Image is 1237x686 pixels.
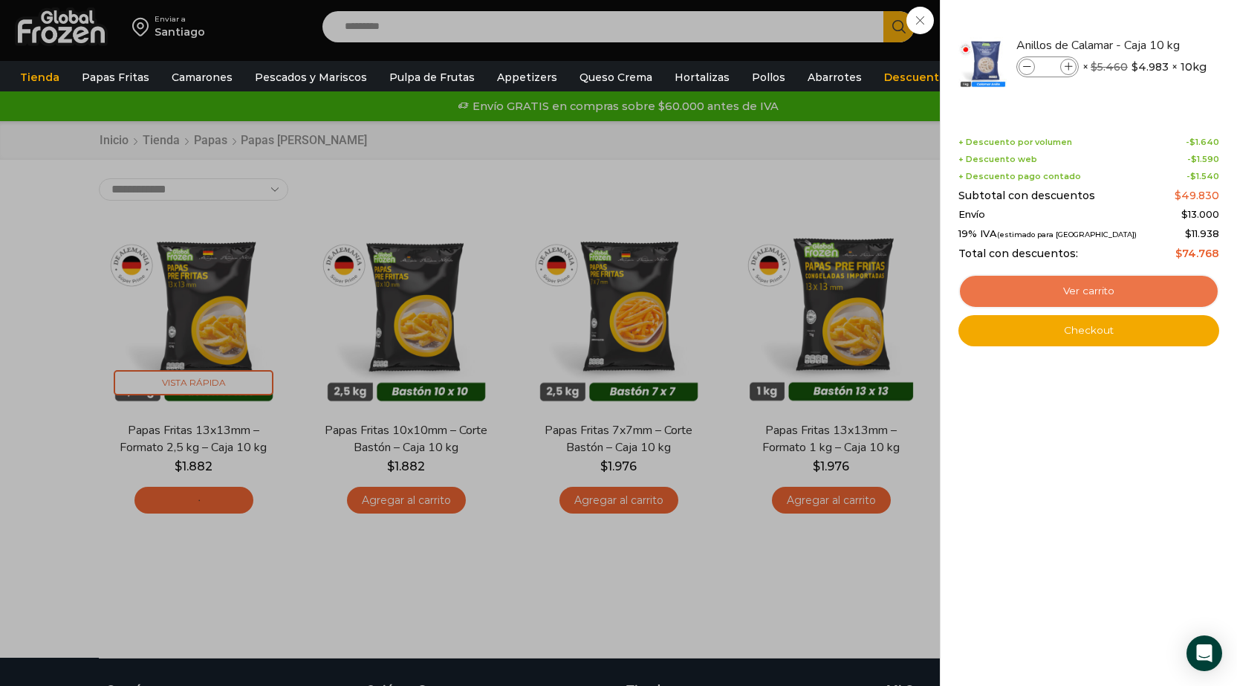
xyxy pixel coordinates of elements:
span: $ [1191,154,1197,164]
bdi: 74.768 [1175,247,1219,260]
a: Pollos [744,63,793,91]
a: Appetizers [490,63,565,91]
span: - [1186,172,1219,181]
span: $ [1185,227,1192,239]
div: Open Intercom Messenger [1186,635,1222,671]
a: Pescados y Mariscos [247,63,374,91]
span: $ [1091,60,1097,74]
bdi: 1.540 [1190,171,1219,181]
span: Subtotal con descuentos [958,190,1095,202]
bdi: 5.460 [1091,60,1128,74]
a: Queso Crema [572,63,660,91]
span: $ [1181,208,1188,220]
span: $ [1132,59,1138,74]
bdi: 13.000 [1181,208,1219,220]
a: Tienda [13,63,67,91]
span: Total con descuentos: [958,247,1078,260]
span: - [1187,155,1219,164]
span: $ [1175,247,1182,260]
span: + Descuento por volumen [958,137,1072,147]
span: $ [1175,189,1181,202]
a: Hortalizas [667,63,737,91]
span: 11.938 [1185,227,1219,239]
bdi: 1.640 [1189,137,1219,147]
input: Product quantity [1036,59,1059,75]
a: Pulpa de Frutas [382,63,482,91]
span: $ [1189,137,1195,147]
span: - [1186,137,1219,147]
a: Descuentos [877,63,960,91]
span: × × 10kg [1082,56,1207,77]
a: Camarones [164,63,240,91]
span: $ [1190,171,1196,181]
small: (estimado para [GEOGRAPHIC_DATA]) [997,230,1137,239]
span: 19% IVA [958,228,1137,240]
span: + Descuento web [958,155,1037,164]
a: Abarrotes [800,63,869,91]
span: + Descuento pago contado [958,172,1081,181]
a: Anillos de Calamar - Caja 10 kg [1016,37,1193,54]
a: Ver carrito [958,274,1219,308]
a: Checkout [958,315,1219,346]
span: Envío [958,209,985,221]
a: Papas Fritas [74,63,157,91]
bdi: 49.830 [1175,189,1219,202]
bdi: 4.983 [1132,59,1169,74]
bdi: 1.590 [1191,154,1219,164]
